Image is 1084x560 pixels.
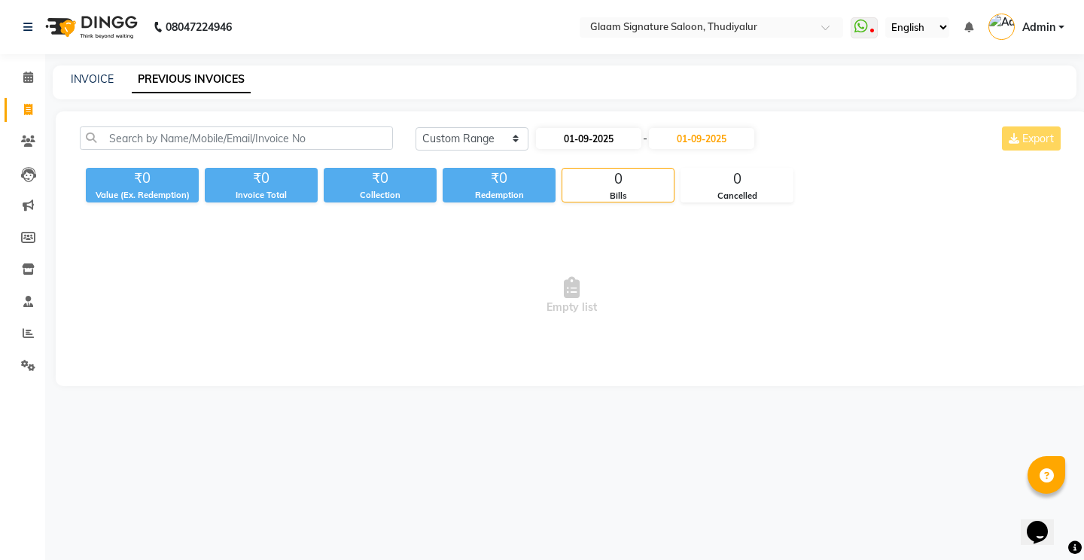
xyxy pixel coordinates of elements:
[988,14,1015,40] img: Admin
[681,169,793,190] div: 0
[324,189,437,202] div: Collection
[71,72,114,86] a: INVOICE
[80,126,393,150] input: Search by Name/Mobile/Email/Invoice No
[536,128,641,149] input: Start Date
[649,128,754,149] input: End Date
[562,190,674,202] div: Bills
[80,221,1064,371] span: Empty list
[86,168,199,189] div: ₹0
[205,189,318,202] div: Invoice Total
[443,168,556,189] div: ₹0
[1022,20,1055,35] span: Admin
[132,66,251,93] a: PREVIOUS INVOICES
[562,169,674,190] div: 0
[443,189,556,202] div: Redemption
[643,131,647,147] span: -
[86,189,199,202] div: Value (Ex. Redemption)
[38,6,142,48] img: logo
[681,190,793,202] div: Cancelled
[205,168,318,189] div: ₹0
[1021,500,1069,545] iframe: chat widget
[324,168,437,189] div: ₹0
[166,6,232,48] b: 08047224946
